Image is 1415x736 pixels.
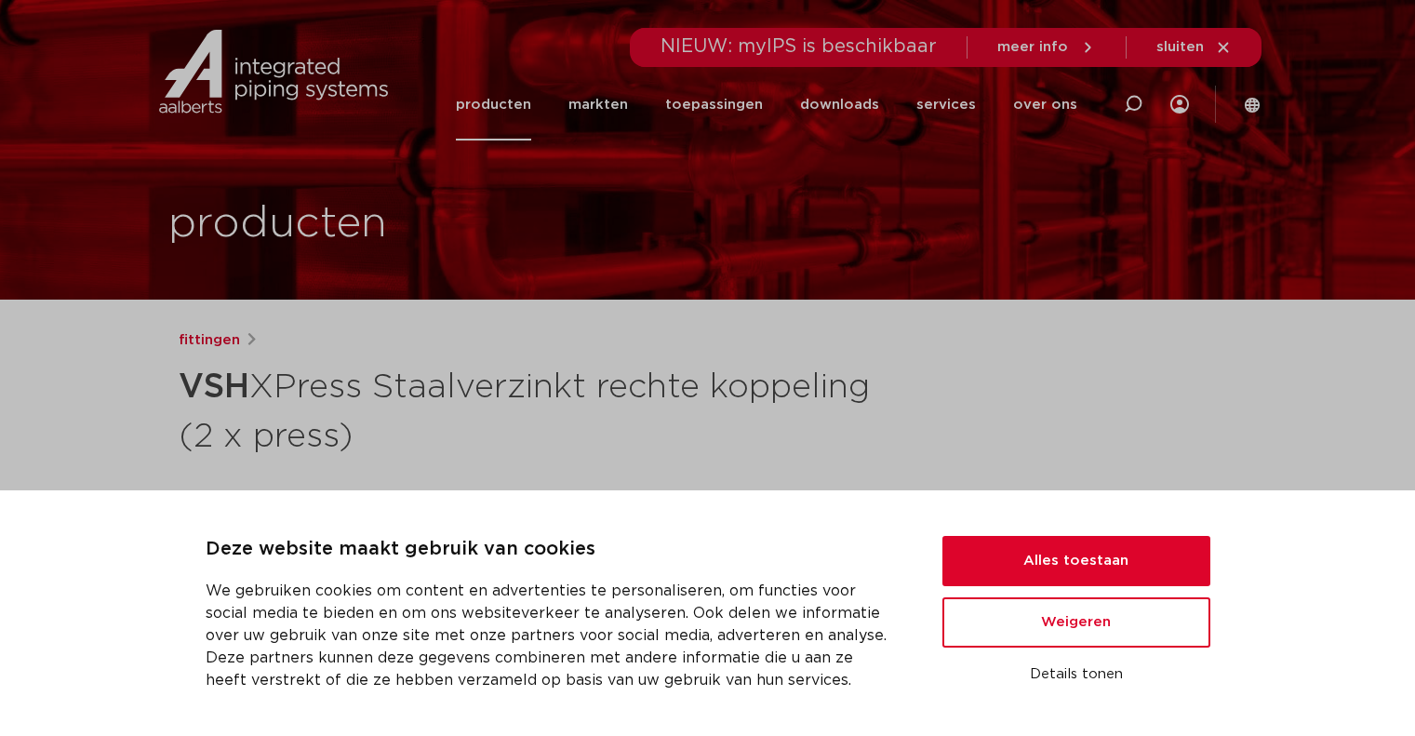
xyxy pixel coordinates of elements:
strong: VSH [179,370,249,404]
span: NIEUW: myIPS is beschikbaar [661,37,937,56]
button: Alles toestaan [942,536,1210,586]
span: sluiten [1156,40,1204,54]
p: Deze website maakt gebruik van cookies [206,535,898,565]
a: toepassingen [665,69,763,141]
a: markten [568,69,628,141]
a: fittingen [179,329,240,352]
button: Details tonen [942,659,1210,690]
a: sluiten [1156,39,1232,56]
a: services [916,69,976,141]
h1: XPress Staalverzinkt rechte koppeling (2 x press) [179,359,877,460]
nav: Menu [456,69,1077,141]
a: meer info [997,39,1096,56]
h1: producten [168,194,387,254]
a: over ons [1013,69,1077,141]
span: meer info [997,40,1068,54]
p: We gebruiken cookies om content en advertenties te personaliseren, om functies voor social media ... [206,580,898,691]
a: producten [456,69,531,141]
a: downloads [800,69,879,141]
button: Weigeren [942,597,1210,648]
